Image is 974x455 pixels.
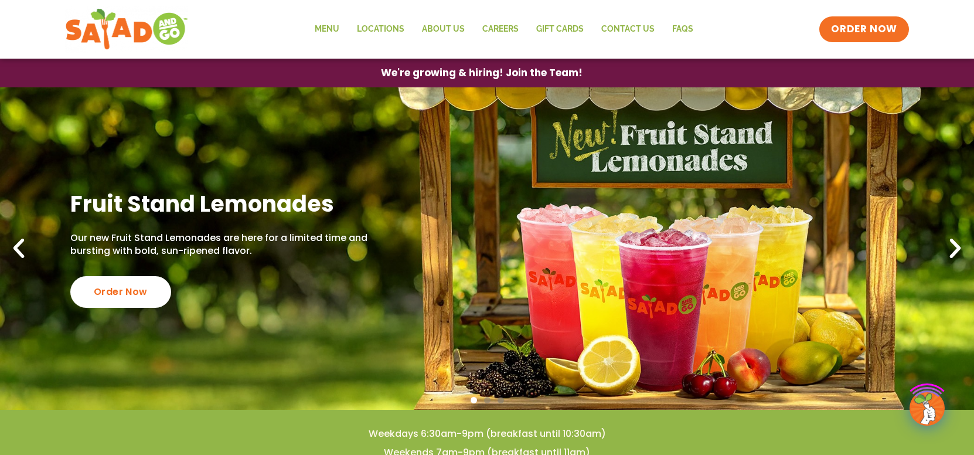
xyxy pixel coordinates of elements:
span: Go to slide 3 [498,397,504,403]
a: GIFT CARDS [527,16,592,43]
a: We're growing & hiring! Join the Team! [363,59,600,87]
p: Our new Fruit Stand Lemonades are here for a limited time and bursting with bold, sun-ripened fla... [70,232,369,258]
a: Contact Us [592,16,663,43]
a: Careers [474,16,527,43]
h4: Weekdays 6:30am-9pm (breakfast until 10:30am) [23,427,951,440]
span: We're growing & hiring! Join the Team! [381,68,583,78]
div: Order Now [70,276,171,308]
a: About Us [413,16,474,43]
a: FAQs [663,16,702,43]
a: Menu [306,16,348,43]
a: Locations [348,16,413,43]
div: Previous slide [6,236,32,262]
span: Go to slide 1 [471,397,477,403]
div: Next slide [942,236,968,262]
span: Go to slide 2 [484,397,491,403]
h2: Fruit Stand Lemonades [70,189,369,218]
img: new-SAG-logo-768×292 [65,6,189,53]
span: ORDER NOW [831,22,897,36]
a: ORDER NOW [819,16,908,42]
nav: Menu [306,16,702,43]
